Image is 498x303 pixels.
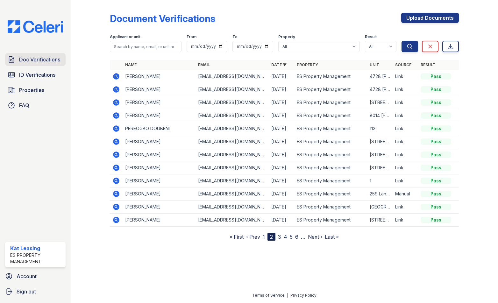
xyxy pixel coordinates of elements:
a: 3 [278,234,281,240]
td: 4728 [PERSON_NAME] [367,70,393,83]
td: [EMAIL_ADDRESS][DOMAIN_NAME] [196,83,268,96]
td: ES Property Management [294,135,367,148]
a: 6 [295,234,298,240]
td: [PERSON_NAME] [123,201,196,214]
a: Last » [325,234,339,240]
td: [DATE] [269,96,294,109]
a: Unit [370,62,379,67]
div: Pass [421,191,451,197]
a: 4 [284,234,287,240]
a: 1 [263,234,265,240]
td: [EMAIL_ADDRESS][DOMAIN_NAME] [196,70,268,83]
td: [PERSON_NAME] [123,96,196,109]
a: Result [421,62,436,67]
div: Pass [421,138,451,145]
div: Pass [421,73,451,80]
td: Link [393,109,418,122]
td: ES Property Management [294,214,367,227]
a: Date ▼ [271,62,287,67]
td: [DATE] [269,201,294,214]
td: ES Property Management [294,174,367,187]
td: [STREET_ADDRESS] [367,161,393,174]
a: Terms of Service [252,293,285,298]
span: ID Verifications [19,71,55,79]
label: To [232,34,238,39]
td: ES Property Management [294,148,367,161]
td: [DATE] [269,148,294,161]
td: Link [393,122,418,135]
a: « First [230,234,244,240]
td: ES Property Management [294,109,367,122]
a: 5 [290,234,293,240]
div: Pass [421,99,451,106]
button: Sign out [3,285,68,298]
td: 112 [367,122,393,135]
a: Upload Documents [401,13,459,23]
a: Doc Verifications [5,53,66,66]
td: [PERSON_NAME] [123,161,196,174]
td: [EMAIL_ADDRESS][DOMAIN_NAME] [196,174,268,187]
td: ES Property Management [294,122,367,135]
div: Pass [421,151,451,158]
div: Document Verifications [110,13,215,24]
td: [EMAIL_ADDRESS][DOMAIN_NAME] [196,187,268,201]
div: Pass [421,204,451,210]
span: … [301,233,305,241]
div: Pass [421,217,451,223]
a: Email [198,62,210,67]
div: Pass [421,178,451,184]
div: Pass [421,165,451,171]
label: Property [278,34,295,39]
td: Link [393,70,418,83]
td: [STREET_ADDRESS] [367,148,393,161]
td: Link [393,161,418,174]
a: FAQ [5,99,66,112]
div: | [287,293,288,298]
td: [PERSON_NAME] [123,174,196,187]
td: [EMAIL_ADDRESS][DOMAIN_NAME] [196,109,268,122]
td: 1 [367,174,393,187]
td: ES Property Management [294,161,367,174]
div: 2 [267,233,275,241]
input: Search by name, email, or unit number [110,41,181,52]
span: Sign out [17,288,36,295]
div: Pass [421,86,451,93]
td: [DATE] [269,174,294,187]
td: Manual [393,187,418,201]
span: Doc Verifications [19,56,60,63]
td: Link [393,148,418,161]
label: Result [365,34,377,39]
td: ES Property Management [294,187,367,201]
td: PEREOGBO DOUBENI [123,122,196,135]
td: [PERSON_NAME] [123,70,196,83]
td: 259 Lansdowne [367,187,393,201]
a: Next › [308,234,322,240]
a: Property [297,62,318,67]
td: [PERSON_NAME] [123,187,196,201]
a: Account [3,270,68,283]
td: [DATE] [269,135,294,148]
td: 4728 [PERSON_NAME] [367,83,393,96]
div: Pass [421,112,451,119]
td: Link [393,201,418,214]
td: [EMAIL_ADDRESS][DOMAIN_NAME] [196,148,268,161]
td: [GEOGRAPHIC_DATA][PERSON_NAME], [GEOGRAPHIC_DATA] [367,201,393,214]
div: ES Property Management [10,252,63,265]
span: Account [17,272,37,280]
td: [DATE] [269,161,294,174]
td: ES Property Management [294,96,367,109]
img: CE_Logo_Blue-a8612792a0a2168367f1c8372b55b34899dd931a85d93a1a3d3e32e68fde9ad4.png [3,20,68,33]
td: [PERSON_NAME] [123,135,196,148]
td: ES Property Management [294,70,367,83]
td: Link [393,135,418,148]
td: [DATE] [269,187,294,201]
label: From [187,34,196,39]
span: Properties [19,86,44,94]
td: Link [393,83,418,96]
div: Kat Leasing [10,244,63,252]
td: [PERSON_NAME] [123,214,196,227]
div: Pass [421,125,451,132]
td: [DATE] [269,109,294,122]
label: Applicant or unit [110,34,140,39]
td: [STREET_ADDRESS] [367,214,393,227]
